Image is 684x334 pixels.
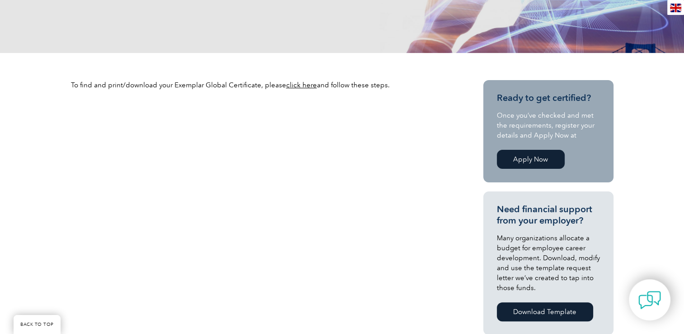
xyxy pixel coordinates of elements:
img: en [670,4,681,12]
a: Download Template [497,302,593,321]
p: To find and print/download your Exemplar Global Certificate, please and follow these steps. [71,80,451,90]
a: click here [286,81,317,89]
p: Many organizations allocate a budget for employee career development. Download, modify and use th... [497,233,600,293]
h3: Ready to get certified? [497,92,600,104]
a: Apply Now [497,150,565,169]
h3: Need financial support from your employer? [497,204,600,226]
a: BACK TO TOP [14,315,61,334]
img: contact-chat.png [638,289,661,311]
p: Once you’ve checked and met the requirements, register your details and Apply Now at [497,110,600,140]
